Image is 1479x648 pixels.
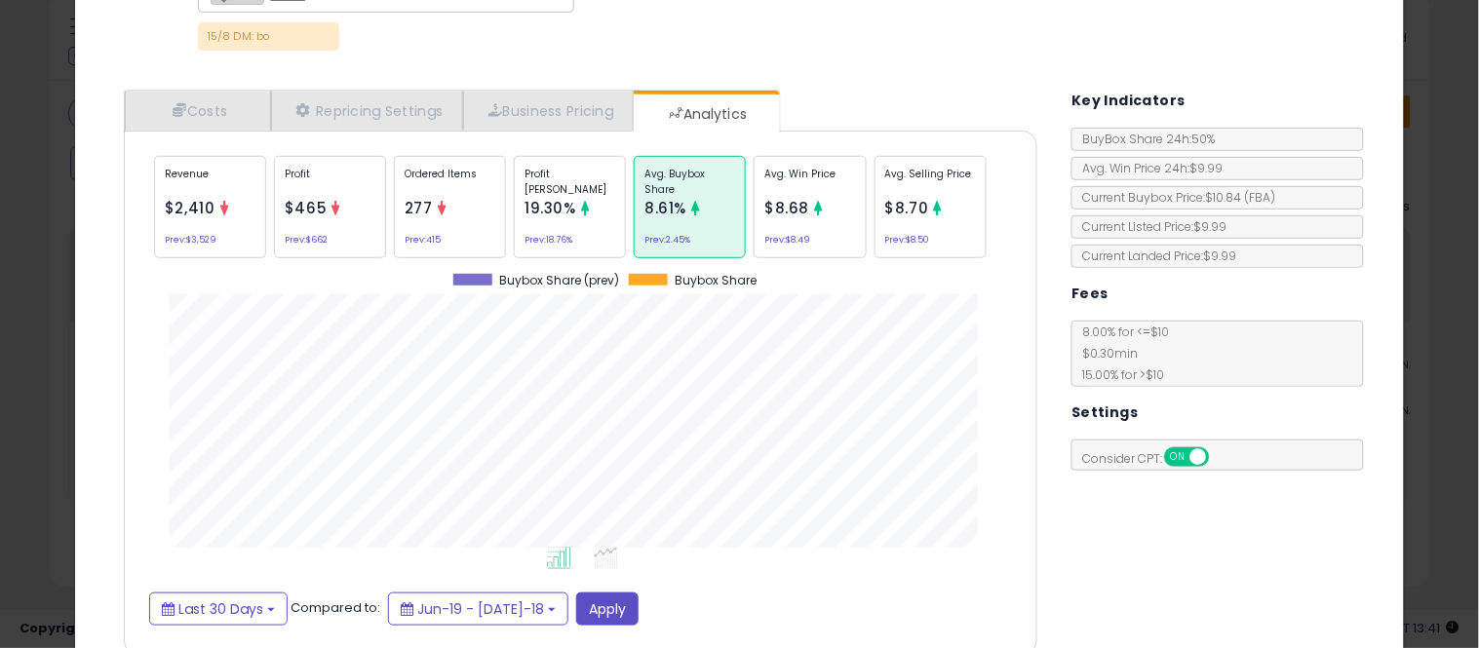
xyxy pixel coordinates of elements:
[1072,345,1138,362] span: $0.30 min
[1072,324,1169,383] span: 8.00 % for <= $10
[885,198,929,218] span: $8.70
[1205,189,1275,206] span: $10.84
[198,22,339,51] p: 15/8 DM: bo
[285,167,375,196] p: Profit
[644,237,690,243] small: Prev: 2.45%
[1072,366,1164,383] span: 15.00 % for > $10
[525,237,572,243] small: Prev: 18.76%
[178,599,263,619] span: Last 30 Days
[525,167,615,196] p: Profit [PERSON_NAME]
[499,274,619,287] span: Buybox Share (prev)
[1207,449,1238,466] span: OFF
[1244,189,1275,206] span: ( FBA )
[525,198,576,218] span: 19.30%
[764,237,810,243] small: Prev: $8.49
[675,274,757,287] span: Buybox Share
[576,592,639,626] button: Apply
[285,198,328,218] span: $465
[1071,400,1138,425] h5: Settings
[125,91,271,131] a: Costs
[285,237,328,243] small: Prev: $662
[885,167,976,196] p: Avg. Selling Price
[165,237,216,243] small: Prev: $3,529
[463,91,634,131] a: Business Pricing
[405,198,433,218] span: 277
[634,95,778,133] a: Analytics
[1072,131,1215,147] span: BuyBox Share 24h: 50%
[1071,282,1109,306] h5: Fees
[764,198,809,218] span: $8.68
[405,167,495,196] p: Ordered Items
[1072,248,1236,264] span: Current Landed Price: $9.99
[271,91,464,131] a: Repricing Settings
[165,198,215,218] span: $2,410
[1166,449,1190,466] span: ON
[644,198,686,218] span: 8.61%
[1071,89,1186,113] h5: Key Indicators
[1072,160,1223,176] span: Avg. Win Price 24h: $9.99
[291,598,380,617] span: Compared to:
[1072,218,1226,235] span: Current Listed Price: $9.99
[644,167,735,196] p: Avg. Buybox Share
[885,237,930,243] small: Prev: $8.50
[764,167,855,196] p: Avg. Win Price
[165,167,255,196] p: Revenue
[417,599,544,619] span: Jun-19 - [DATE]-18
[1072,189,1275,206] span: Current Buybox Price:
[405,237,441,243] small: Prev: 415
[1072,450,1235,467] span: Consider CPT:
